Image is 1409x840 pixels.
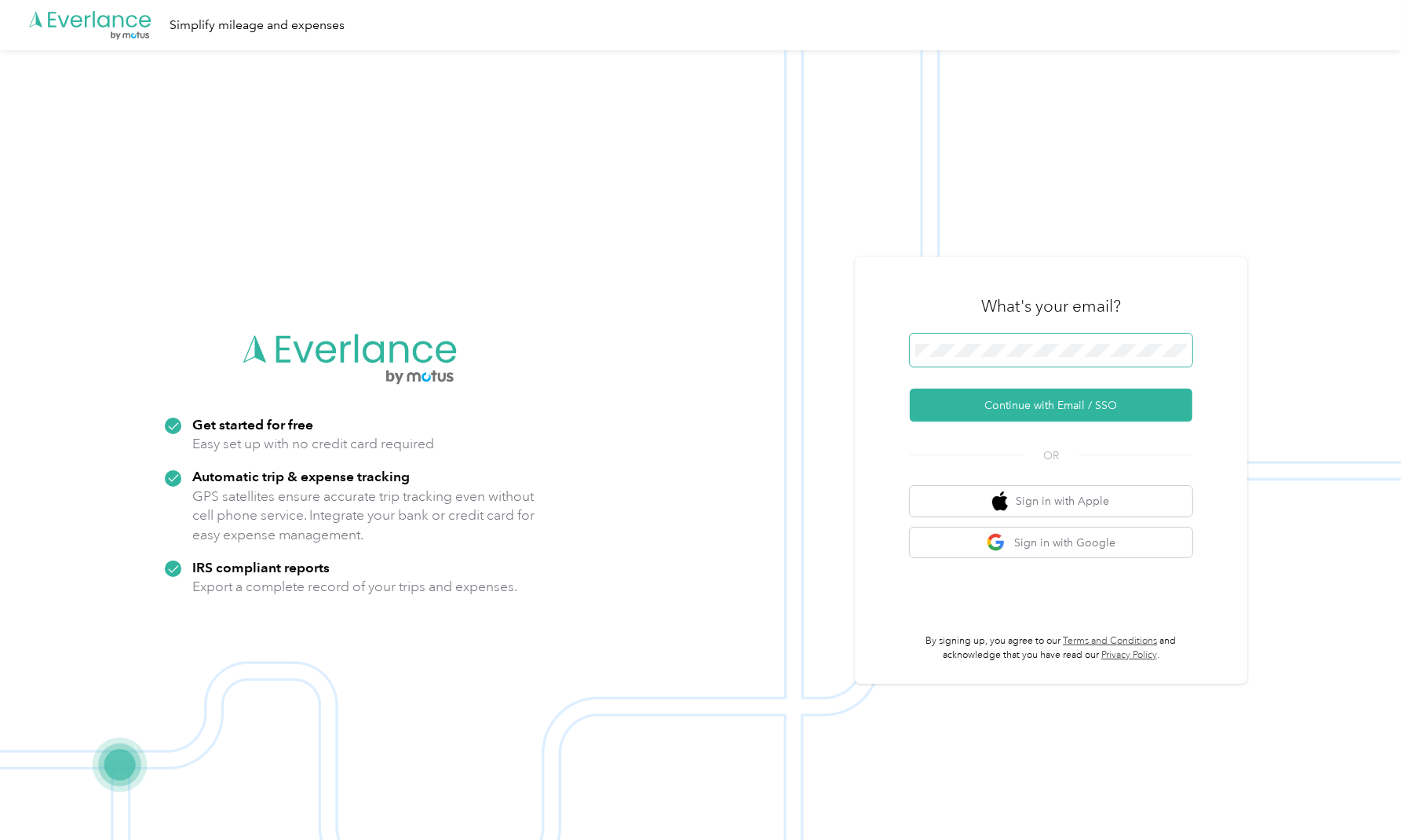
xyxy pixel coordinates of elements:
h3: What's your email? [981,295,1121,317]
p: GPS satellites ensure accurate trip tracking even without cell phone service. Integrate your bank... [192,487,535,545]
img: apple logo [992,491,1008,511]
button: Continue with Email / SSO [910,389,1192,422]
p: Easy set up with no credit card required [192,434,434,454]
div: Simplify mileage and expenses [170,16,345,35]
img: google logo [987,533,1006,553]
a: Terms and Conditions [1063,635,1157,647]
strong: Get started for free [192,416,313,433]
p: By signing up, you agree to our and acknowledge that you have read our . [910,634,1192,662]
button: google logoSign in with Google [910,528,1192,558]
strong: Automatic trip & expense tracking [192,468,410,484]
span: OR [1024,447,1079,464]
strong: IRS compliant reports [192,559,330,575]
button: apple logoSign in with Apple [910,486,1192,517]
a: Privacy Policy [1101,649,1157,661]
p: Export a complete record of your trips and expenses. [192,577,517,597]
